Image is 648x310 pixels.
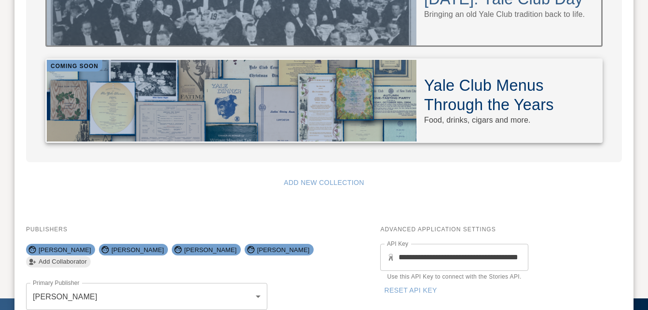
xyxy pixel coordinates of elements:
span: [PERSON_NAME] [180,245,241,255]
span: Advanced Application Settings [380,226,622,232]
div: [PERSON_NAME] [26,283,267,310]
span: [PERSON_NAME] [253,245,314,255]
span: Coming Soon [51,63,98,70]
span: Publishers [26,226,369,232]
span: Add Collaborator [35,257,91,267]
a: Coming SoonYale Club Menus Through the YearsFood, drinks, cigars and more. [45,58,603,143]
p: Bringing an old Yale Club tradition back to life. [424,9,593,20]
p: Use this API Key to connect with the Stories API. [387,272,521,282]
label: Primary Publisher [33,279,80,287]
div: Add Collaborator [26,256,91,268]
label: API Key [387,240,408,248]
span: [PERSON_NAME] [108,245,168,255]
h4: Yale Club Menus Through the Years [424,76,593,114]
p: Food, drinks, cigars and more. [424,114,593,126]
button: Reset API Key [380,282,441,299]
button: Add New Collection [280,174,368,192]
span: [PERSON_NAME] [35,245,95,255]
